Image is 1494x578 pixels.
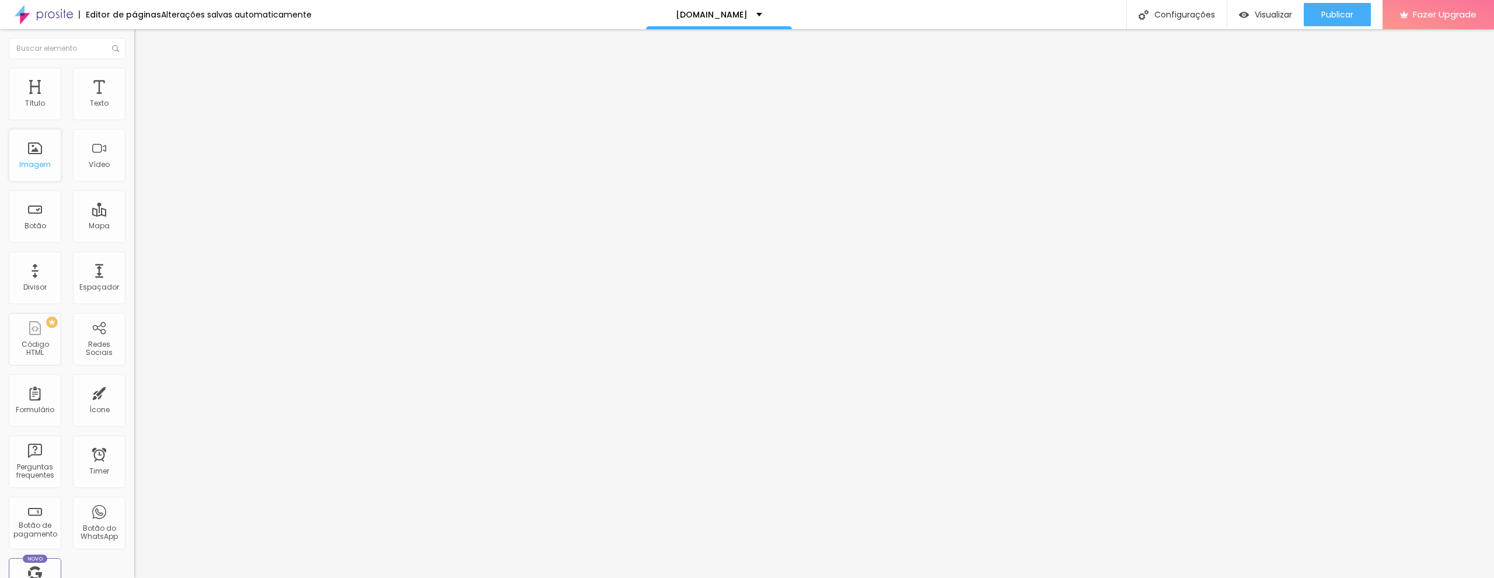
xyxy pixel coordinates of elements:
span: Visualizar [1255,10,1292,19]
div: Editor de páginas [79,11,161,19]
div: Alterações salvas automaticamente [161,11,312,19]
div: Vídeo [89,161,110,169]
div: Código HTML [12,340,58,357]
div: Timer [89,467,109,475]
span: Publicar [1321,10,1353,19]
div: Divisor [23,283,47,291]
img: Icone [112,45,119,52]
button: Publicar [1304,3,1371,26]
img: Icone [1139,10,1149,20]
div: Imagem [19,161,51,169]
iframe: Editor [134,29,1494,578]
input: Buscar elemento [9,38,125,59]
span: Fazer Upgrade [1413,9,1476,19]
div: Ícone [89,406,110,414]
div: Mapa [89,222,110,230]
div: Botão [25,222,46,230]
div: Perguntas frequentes [12,463,58,480]
button: Visualizar [1227,3,1304,26]
img: view-1.svg [1239,10,1249,20]
div: Redes Sociais [76,340,122,357]
div: Formulário [16,406,54,414]
div: Texto [90,99,109,107]
p: [DOMAIN_NAME] [676,11,748,19]
div: Botão de pagamento [12,521,58,538]
div: Título [25,99,45,107]
div: Novo [23,555,48,563]
div: Espaçador [79,283,119,291]
div: Botão do WhatsApp [76,524,122,541]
